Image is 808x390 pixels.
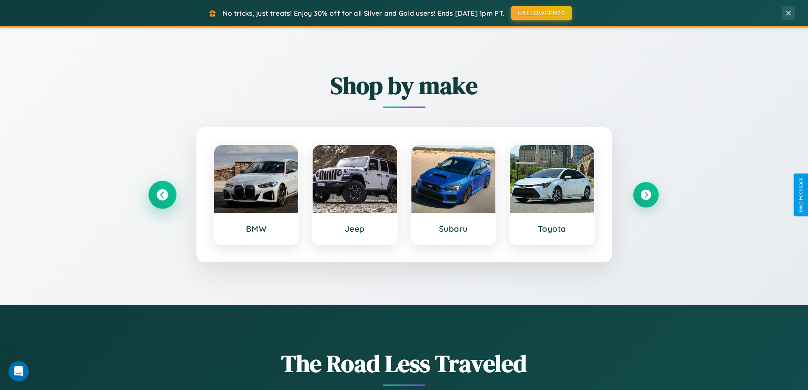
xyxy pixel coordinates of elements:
[150,69,659,102] h2: Shop by make
[511,6,572,20] button: HALLOWEEN30
[150,347,659,380] h1: The Road Less Traveled
[223,224,290,234] h3: BMW
[8,361,29,382] iframe: Intercom live chat
[223,9,504,17] span: No tricks, just treats! Enjoy 30% off for all Silver and Gold users! Ends [DATE] 1pm PT.
[420,224,487,234] h3: Subaru
[321,224,389,234] h3: Jeep
[518,224,586,234] h3: Toyota
[798,178,804,212] div: Give Feedback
